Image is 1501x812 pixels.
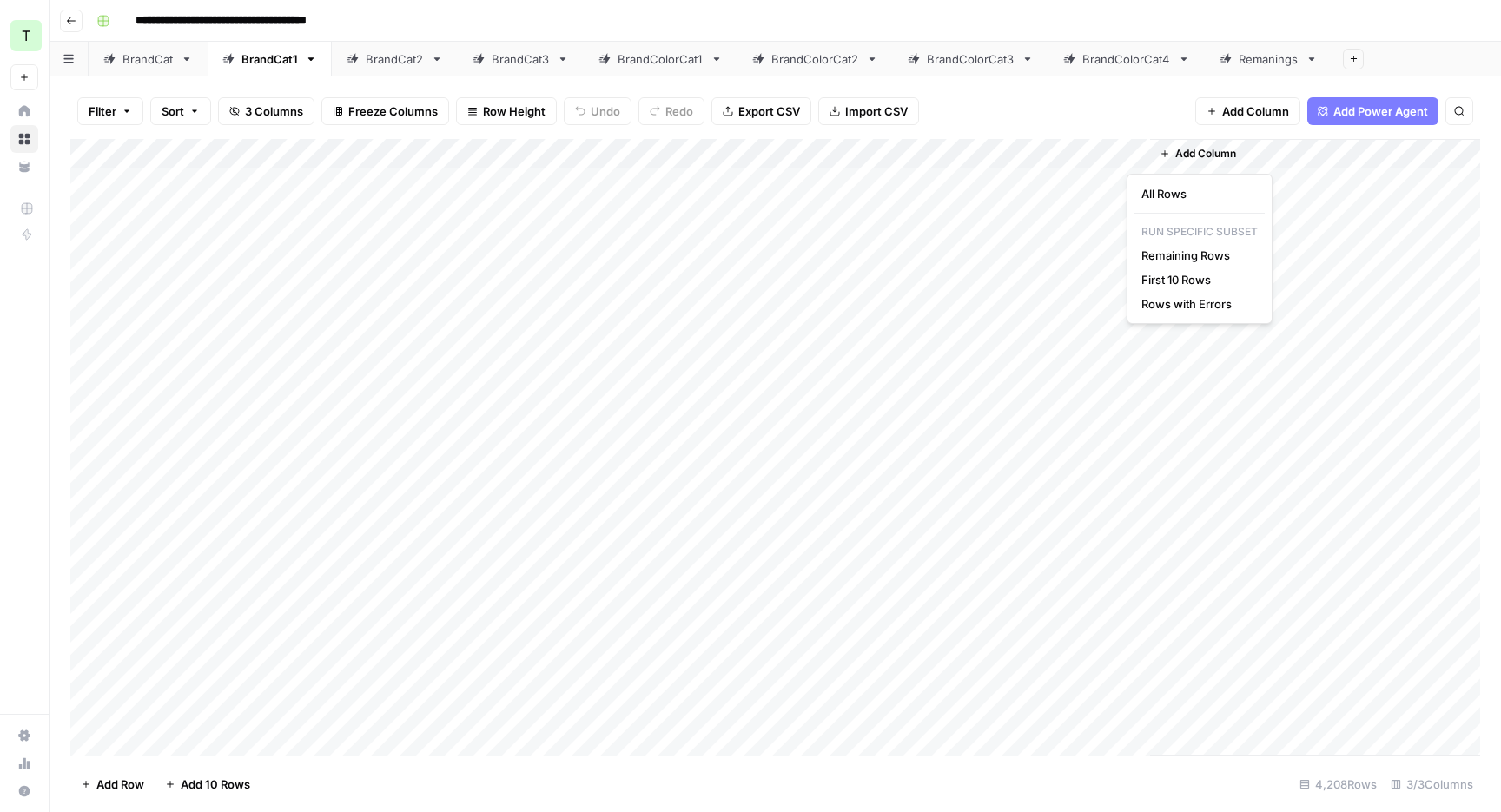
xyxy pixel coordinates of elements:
[218,97,314,125] button: 3 Columns
[155,770,261,798] button: Add 10 Rows
[77,97,143,125] button: Filter
[10,777,38,805] button: Help + Support
[483,102,546,120] span: Row Height
[1134,221,1265,243] p: Run Specific Subset
[208,42,332,76] a: BrandCat1
[70,770,155,798] button: Add Row
[1384,770,1480,798] div: 3/3 Columns
[738,102,800,120] span: Export CSV
[737,42,893,76] a: BrandColorCat2
[1333,102,1428,120] span: Add Power Agent
[162,102,184,120] span: Sort
[893,42,1048,76] a: BrandColorCat3
[1195,97,1300,125] button: Add Column
[89,102,116,120] span: Filter
[1048,42,1205,76] a: BrandColorCat4
[245,102,303,120] span: 3 Columns
[10,97,38,125] a: Home
[10,749,38,777] a: Usage
[771,50,859,68] div: BrandColorCat2
[366,50,424,68] div: BrandCat2
[348,102,438,120] span: Freeze Columns
[927,50,1015,68] div: BrandColorCat3
[1141,247,1251,264] span: Remaining Rows
[1141,185,1251,202] span: All Rows
[10,14,38,57] button: Workspace: TY SEO Team
[564,97,631,125] button: Undo
[10,125,38,153] a: Browse
[150,97,211,125] button: Sort
[458,42,584,76] a: BrandCat3
[456,97,557,125] button: Row Height
[241,50,298,68] div: BrandCat1
[638,97,704,125] button: Redo
[10,722,38,749] a: Settings
[10,153,38,181] a: Your Data
[711,97,811,125] button: Export CSV
[1082,50,1171,68] div: BrandColorCat4
[1293,770,1384,798] div: 4,208 Rows
[492,50,550,68] div: BrandCat3
[665,102,693,120] span: Redo
[1141,271,1251,288] span: First 10 Rows
[845,102,908,120] span: Import CSV
[618,50,704,68] div: BrandColorCat1
[332,42,458,76] a: BrandCat2
[89,42,208,76] a: BrandCat
[181,776,250,793] span: Add 10 Rows
[818,97,919,125] button: Import CSV
[1222,102,1289,120] span: Add Column
[321,97,449,125] button: Freeze Columns
[584,42,737,76] a: BrandColorCat1
[22,25,30,46] span: T
[1307,97,1438,125] button: Add Power Agent
[96,776,144,793] span: Add Row
[591,102,620,120] span: Undo
[122,50,174,68] div: BrandCat
[1141,295,1251,313] span: Rows with Errors
[1205,42,1332,76] a: Remanings
[1239,50,1299,68] div: Remanings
